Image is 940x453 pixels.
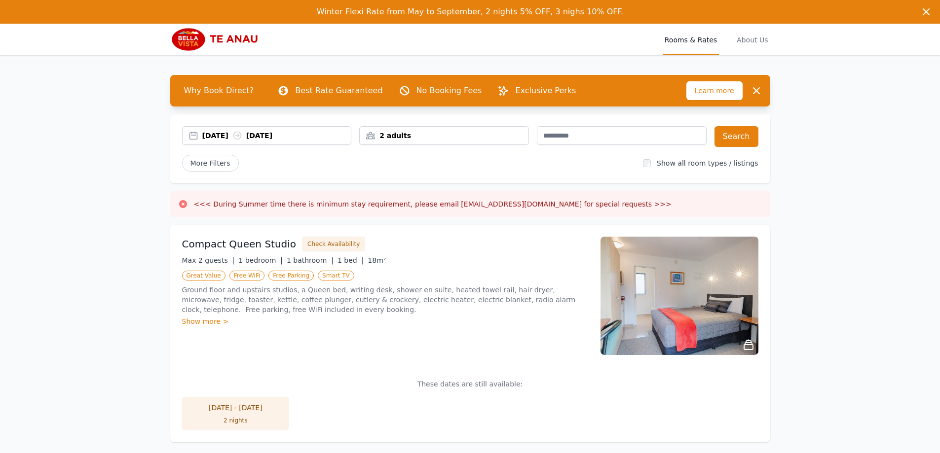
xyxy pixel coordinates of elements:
[182,256,235,264] span: Max 2 guests |
[318,271,354,280] span: Smart TV
[416,85,482,97] p: No Booking Fees
[302,237,365,251] button: Check Availability
[182,285,589,314] p: Ground floor and upstairs studios, a Queen bed, writing desk, shower en suite, heated towel rail,...
[182,316,589,326] div: Show more >
[202,131,351,140] div: [DATE] [DATE]
[287,256,334,264] span: 1 bathroom |
[176,81,262,101] span: Why Book Direct?
[295,85,382,97] p: Best Rate Guaranteed
[686,81,743,100] span: Learn more
[663,24,719,55] a: Rooms & Rates
[182,379,758,389] p: These dates are still available:
[238,256,283,264] span: 1 bedroom |
[317,7,623,16] span: Winter Flexi Rate from May to September, 2 nights 5% OFF, 3 nighs 10% OFF.
[182,155,239,172] span: More Filters
[192,403,280,413] div: [DATE] - [DATE]
[170,28,265,51] img: Bella Vista Te Anau
[368,256,386,264] span: 18m²
[360,131,528,140] div: 2 adults
[192,417,280,424] div: 2 nights
[182,271,226,280] span: Great Value
[735,24,770,55] a: About Us
[229,271,265,280] span: Free WiFi
[182,237,297,251] h3: Compact Queen Studio
[515,85,576,97] p: Exclusive Perks
[657,159,758,167] label: Show all room types / listings
[338,256,364,264] span: 1 bed |
[194,199,672,209] h3: <<< During Summer time there is minimum stay requirement, please email [EMAIL_ADDRESS][DOMAIN_NAM...
[714,126,758,147] button: Search
[268,271,314,280] span: Free Parking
